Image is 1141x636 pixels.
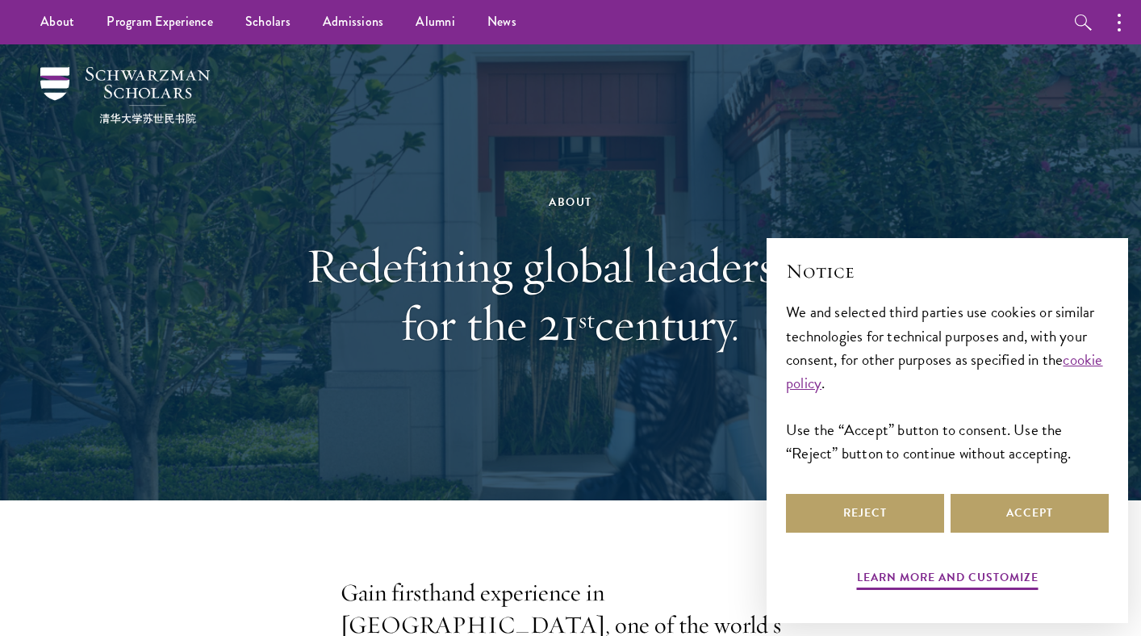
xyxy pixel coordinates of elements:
img: Schwarzman Scholars [40,67,210,123]
sup: st [579,304,595,335]
h1: Redefining global leadership for the 21 century. [292,236,849,353]
a: cookie policy [786,348,1103,395]
button: Reject [786,494,944,533]
div: About [292,192,849,212]
div: We and selected third parties use cookies or similar technologies for technical purposes and, wit... [786,300,1109,464]
button: Accept [951,494,1109,533]
h2: Notice [786,257,1109,285]
button: Learn more and customize [857,567,1039,592]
